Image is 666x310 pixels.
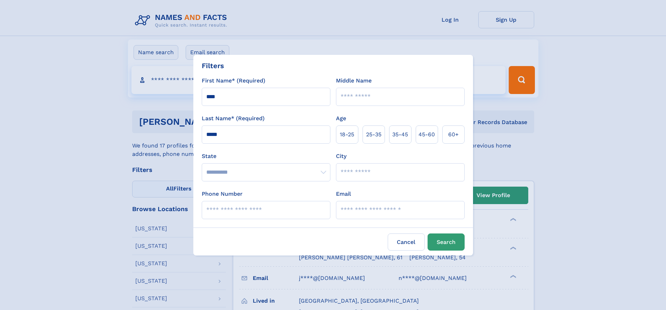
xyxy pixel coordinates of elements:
span: 45‑60 [418,130,435,139]
label: Cancel [388,233,425,251]
label: Age [336,114,346,123]
label: First Name* (Required) [202,77,265,85]
label: Last Name* (Required) [202,114,265,123]
span: 60+ [448,130,459,139]
span: 35‑45 [392,130,408,139]
label: Phone Number [202,190,243,198]
label: State [202,152,330,160]
div: Filters [202,60,224,71]
label: Email [336,190,351,198]
span: 25‑35 [366,130,381,139]
span: 18‑25 [340,130,354,139]
button: Search [428,233,465,251]
label: Middle Name [336,77,372,85]
label: City [336,152,346,160]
